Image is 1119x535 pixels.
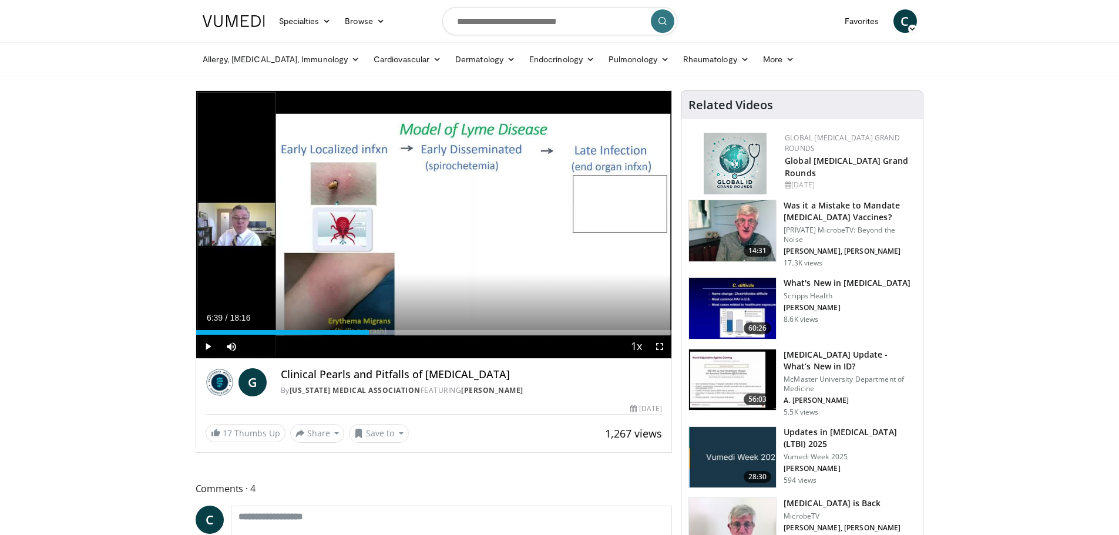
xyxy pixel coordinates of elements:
h3: What's New in [MEDICAL_DATA] [784,277,910,289]
p: 17.3K views [784,258,822,268]
div: [DATE] [785,180,913,190]
p: [PERSON_NAME], [PERSON_NAME] [784,523,900,533]
a: Global [MEDICAL_DATA] Grand Rounds [785,155,908,179]
img: 13572674-fd52-486e-95fe-8da471687cb1.jpg.150x105_q85_crop-smart_upscale.jpg [689,427,776,488]
h3: Was it a Mistake to Mandate [MEDICAL_DATA] Vaccines? [784,200,916,223]
p: McMaster University Department of Medicine [784,375,916,393]
h4: Related Videos [688,98,773,112]
a: Dermatology [448,48,522,71]
a: 56:03 [MEDICAL_DATA] Update - What’s New in ID? McMaster University Department of Medicine A. [PE... [688,349,916,417]
a: Specialties [272,9,338,33]
img: 8828b190-63b7-4755-985f-be01b6c06460.150x105_q85_crop-smart_upscale.jpg [689,278,776,339]
a: 17 Thumbs Up [206,424,285,442]
h3: Updates in [MEDICAL_DATA] (LTBI) 2025 [784,426,916,450]
a: [PERSON_NAME] [461,385,523,395]
a: 14:31 Was it a Mistake to Mandate [MEDICAL_DATA] Vaccines? [PRIVATE] MicrobeTV: Beyond the Noise ... [688,200,916,268]
button: Share [290,424,345,443]
h3: [MEDICAL_DATA] Update - What’s New in ID? [784,349,916,372]
p: A. [PERSON_NAME] [784,396,916,405]
p: [PERSON_NAME] [784,303,910,312]
img: e456a1d5-25c5-46f9-913a-7a343587d2a7.png.150x105_q85_autocrop_double_scale_upscale_version-0.2.png [704,133,767,194]
p: 5.5K views [784,408,818,417]
a: Pulmonology [601,48,676,71]
img: f91047f4-3b1b-4007-8c78-6eacab5e8334.150x105_q85_crop-smart_upscale.jpg [689,200,776,261]
p: Vumedi Week 2025 [784,452,916,462]
p: 594 views [784,476,816,485]
button: Save to [349,424,409,443]
span: 17 [223,428,232,439]
span: 14:31 [744,245,772,257]
div: [DATE] [630,403,662,414]
a: [US_STATE] Medical Association [290,385,421,395]
a: 60:26 What's New in [MEDICAL_DATA] Scripps Health [PERSON_NAME] 8.6K views [688,277,916,339]
a: Allergy, [MEDICAL_DATA], Immunology [196,48,367,71]
a: Endocrinology [522,48,601,71]
span: 28:30 [744,471,772,483]
img: California Medical Association [206,368,234,396]
p: [PERSON_NAME], [PERSON_NAME] [784,247,916,256]
p: [PRIVATE] MicrobeTV: Beyond the Noise [784,226,916,244]
button: Playback Rate [624,335,648,358]
div: By FEATURING [281,385,663,396]
a: Rheumatology [676,48,756,71]
input: Search topics, interventions [442,7,677,35]
button: Mute [220,335,243,358]
button: Play [196,335,220,358]
span: 18:16 [230,313,250,322]
a: Favorites [838,9,886,33]
a: G [238,368,267,396]
span: 60:26 [744,322,772,334]
span: / [226,313,228,322]
span: 1,267 views [605,426,662,440]
a: 28:30 Updates in [MEDICAL_DATA] (LTBI) 2025 Vumedi Week 2025 [PERSON_NAME] 594 views [688,426,916,489]
a: C [893,9,917,33]
h3: [MEDICAL_DATA] is Back [784,497,900,509]
p: 8.6K views [784,315,818,324]
a: More [756,48,801,71]
p: Scripps Health [784,291,910,301]
a: Cardiovascular [367,48,448,71]
div: Progress Bar [196,330,672,335]
a: C [196,506,224,534]
img: VuMedi Logo [203,15,265,27]
a: Global [MEDICAL_DATA] Grand Rounds [785,133,900,153]
p: [PERSON_NAME] [784,464,916,473]
span: Comments 4 [196,481,673,496]
p: MicrobeTV [784,512,900,521]
h4: Clinical Pearls and Pitfalls of [MEDICAL_DATA] [281,368,663,381]
img: 98142e78-5af4-4da4-a248-a3d154539079.150x105_q85_crop-smart_upscale.jpg [689,349,776,410]
span: 56:03 [744,393,772,405]
a: Browse [338,9,392,33]
video-js: Video Player [196,91,672,359]
button: Fullscreen [648,335,671,358]
span: 6:39 [207,313,223,322]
